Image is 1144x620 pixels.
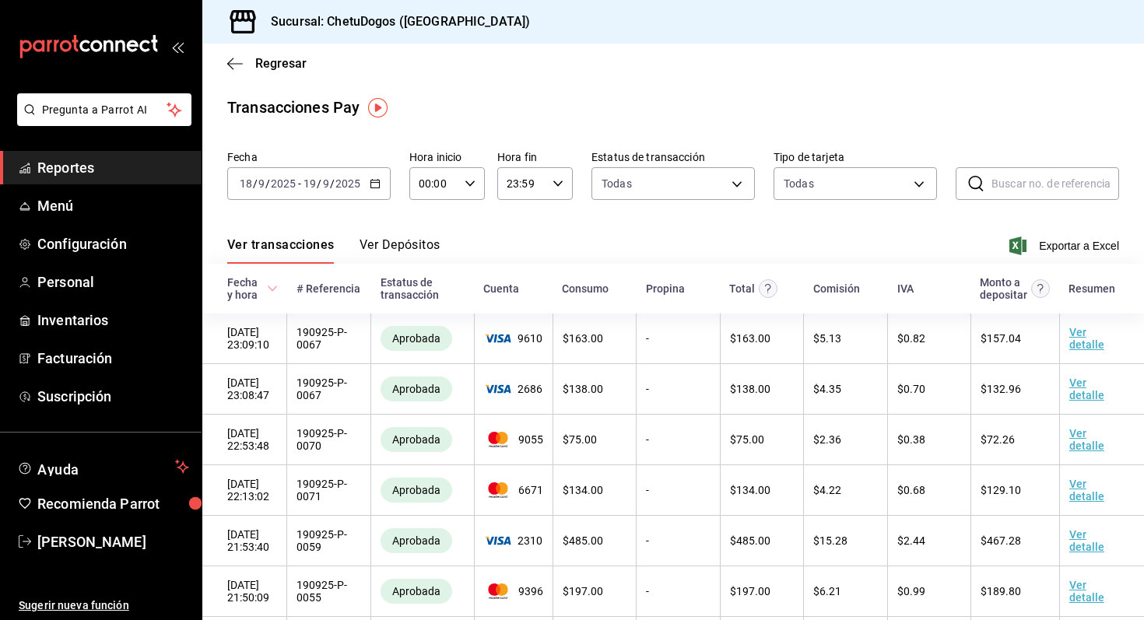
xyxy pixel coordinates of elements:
[981,534,1021,547] span: $ 467.28
[258,12,530,31] h3: Sucursal: ChetuDogos ([GEOGRAPHIC_DATA])
[335,177,361,190] input: ----
[227,152,391,163] label: Fecha
[37,271,189,292] span: Personal
[17,93,191,126] button: Pregunta a Parrot AI
[897,383,925,395] span: $ 0.70
[227,276,264,301] div: Fecha y hora
[813,534,847,547] span: $ 15.28
[381,427,452,452] div: Transacciones cobradas de manera exitosa.
[637,314,720,364] td: -
[37,531,189,552] span: [PERSON_NAME]
[813,332,841,345] span: $ 5.13
[303,177,317,190] input: --
[37,310,189,331] span: Inventarios
[287,566,371,617] td: 190925-P-0055
[484,332,543,345] span: 9610
[1069,326,1104,351] a: Ver detalle
[637,415,720,465] td: -
[784,176,814,191] div: Todas
[484,482,543,498] span: 6671
[813,282,860,295] div: Comisión
[897,332,925,345] span: $ 0.82
[386,534,447,547] span: Aprobada
[265,177,270,190] span: /
[381,528,452,553] div: Transacciones cobradas de manera exitosa.
[381,326,452,351] div: Transacciones cobradas de manera exitosa.
[981,332,1021,345] span: $ 157.04
[591,152,755,163] label: Estatus de transacción
[981,383,1021,395] span: $ 132.96
[730,585,770,597] span: $ 197.00
[37,493,189,514] span: Recomienda Parrot
[37,457,169,476] span: Ayuda
[11,113,191,129] a: Pregunta a Parrot AI
[637,566,720,617] td: -
[287,415,371,465] td: 190925-P-0070
[729,282,755,295] div: Total
[227,237,440,264] div: navigation tabs
[1031,279,1050,298] svg: Este es el monto resultante del total pagado menos comisión e IVA. Esta será la parte que se depo...
[646,282,685,295] div: Propina
[1069,579,1104,604] a: Ver detalle
[239,177,253,190] input: --
[227,276,278,301] span: Fecha y hora
[897,585,925,597] span: $ 0.99
[563,433,597,446] span: $ 75.00
[980,276,1027,301] div: Monto a depositar
[730,433,764,446] span: $ 75.00
[298,177,301,190] span: -
[897,534,925,547] span: $ 2.44
[386,585,447,597] span: Aprobada
[562,282,609,295] div: Consumo
[730,383,770,395] span: $ 138.00
[317,177,321,190] span: /
[483,282,519,295] div: Cuenta
[227,237,335,264] button: Ver transacciones
[1069,478,1104,503] a: Ver detalle
[981,585,1021,597] span: $ 189.80
[19,597,189,614] span: Sugerir nueva función
[1069,528,1104,553] a: Ver detalle
[759,279,777,298] svg: Este monto equivale al total pagado por el comensal antes de aplicar Comisión e IVA.
[381,276,465,301] div: Estatus de transacción
[227,96,360,119] div: Transacciones Pay
[270,177,297,190] input: ----
[1012,236,1119,255] span: Exportar a Excel
[381,579,452,604] div: Transacciones cobradas de manera exitosa.
[202,516,287,566] td: [DATE] 21:53:40
[330,177,335,190] span: /
[202,314,287,364] td: [DATE] 23:09:10
[386,484,447,496] span: Aprobada
[813,383,841,395] span: $ 4.35
[497,152,573,163] label: Hora fin
[774,152,937,163] label: Tipo de tarjeta
[202,566,287,617] td: [DATE] 21:50:09
[202,465,287,516] td: [DATE] 22:13:02
[297,282,360,295] div: # Referencia
[368,98,388,117] img: Tooltip marker
[287,465,371,516] td: 190925-P-0071
[287,314,371,364] td: 190925-P-0067
[1069,282,1115,295] div: Resumen
[897,282,914,295] div: IVA
[813,585,841,597] span: $ 6.21
[42,102,167,118] span: Pregunta a Parrot AI
[381,478,452,503] div: Transacciones cobradas de manera exitosa.
[563,534,603,547] span: $ 485.00
[287,516,371,566] td: 190925-P-0059
[287,364,371,415] td: 190925-P-0067
[171,40,184,53] button: open_drawer_menu
[322,177,330,190] input: --
[202,415,287,465] td: [DATE] 22:53:48
[897,484,925,496] span: $ 0.68
[813,433,841,446] span: $ 2.36
[484,383,543,395] span: 2686
[258,177,265,190] input: --
[730,332,770,345] span: $ 163.00
[637,516,720,566] td: -
[991,168,1119,199] input: Buscar no. de referencia
[37,386,189,407] span: Suscripción
[386,332,447,345] span: Aprobada
[1069,377,1104,401] a: Ver detalle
